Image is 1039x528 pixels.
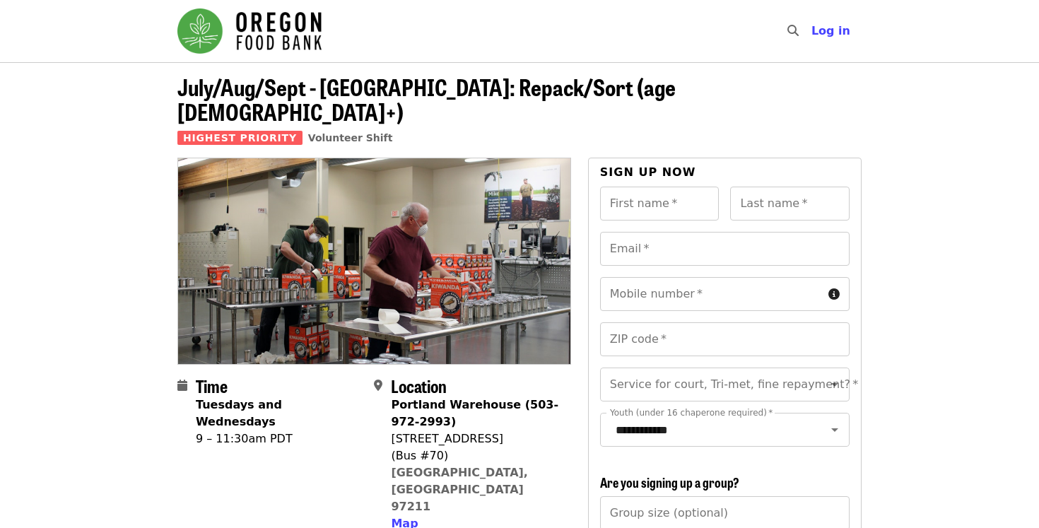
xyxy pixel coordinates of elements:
[730,187,850,221] input: Last name
[610,409,773,417] label: Youth (under 16 chaperone required)
[391,466,528,513] a: [GEOGRAPHIC_DATA], [GEOGRAPHIC_DATA] 97211
[825,375,845,394] button: Open
[177,379,187,392] i: calendar icon
[391,447,559,464] div: (Bus #70)
[177,70,676,128] span: July/Aug/Sept - [GEOGRAPHIC_DATA]: Repack/Sort (age [DEMOGRAPHIC_DATA]+)
[787,24,799,37] i: search icon
[196,373,228,398] span: Time
[600,277,823,311] input: Mobile number
[391,430,559,447] div: [STREET_ADDRESS]
[600,322,850,356] input: ZIP code
[828,288,840,301] i: circle-info icon
[600,165,696,179] span: Sign up now
[177,131,303,145] span: Highest Priority
[825,420,845,440] button: Open
[178,158,570,363] img: July/Aug/Sept - Portland: Repack/Sort (age 16+) organized by Oregon Food Bank
[807,14,818,48] input: Search
[177,8,322,54] img: Oregon Food Bank - Home
[391,373,447,398] span: Location
[391,398,558,428] strong: Portland Warehouse (503-972-2993)
[308,132,393,143] a: Volunteer Shift
[196,430,363,447] div: 9 – 11:30am PDT
[196,398,282,428] strong: Tuesdays and Wednesdays
[374,379,382,392] i: map-marker-alt icon
[600,232,850,266] input: Email
[800,17,862,45] button: Log in
[600,473,739,491] span: Are you signing up a group?
[600,187,720,221] input: First name
[811,24,850,37] span: Log in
